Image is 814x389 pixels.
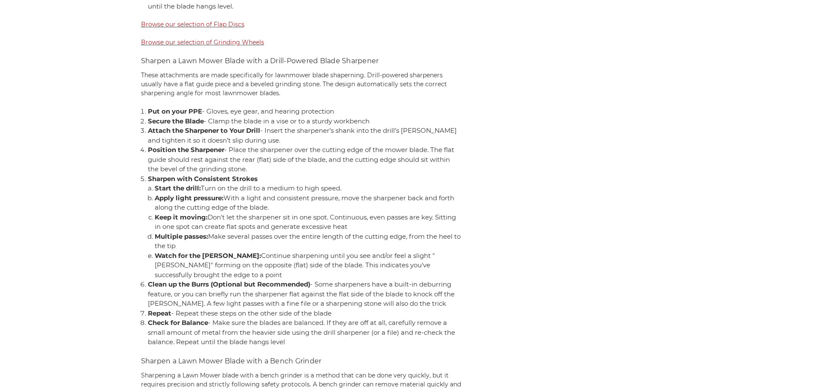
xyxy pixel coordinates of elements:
span: Make several passes over the entire length of the cutting edge, from the heel to the tip [155,232,461,250]
b: Position the Sharpener [148,146,224,154]
b: Watch for the [PERSON_NAME]: [155,252,261,260]
b: Check for Balance [148,319,208,327]
span: Sharpen a Lawn Mower Blade with a Bench Grinder [141,357,322,365]
span: - Make sure the blades are balanced. If they are off at all, carefully remove a small amount of m... [148,319,455,346]
span: These attachments are made specifically for lawnmower blade shaperning. Drill-powered sharpeners ... [141,71,447,97]
b: Secure the Blade [148,117,204,125]
a: Browse our selection of Flap Discs [141,20,244,28]
span: With a light and consistent pressure, move the sharpener back and forth along the cutting edge of... [155,194,454,212]
span: Continue sharpening until you see and/or feel a slight "[PERSON_NAME]" forming on the opposite (f... [155,252,435,279]
b: Start the drill: [155,184,201,192]
b: Repeat [148,309,171,317]
span: - Gloves, eye gear, and hearing protection [202,107,334,115]
b: Clean up the Burrs (Optional but Recommended) [148,280,310,288]
b: Keep it moving: [155,213,208,221]
span: Turn on the drill to a medium to high speed. [201,184,341,192]
span: - Insert the sharpener’s shank into the drill’s [PERSON_NAME] and tighten it so it doesn’t slip d... [148,126,457,144]
b: Attach the Sharpener to Your Drill [148,126,260,135]
span: - Place the sharpener over the cutting edge of the mower blade. The flat guide should rest agains... [148,146,454,173]
b: Put on your PPE [148,107,202,115]
span: - Clamp the blade in a vise or to a sturdy workbench [204,117,370,125]
b: Sharpen with Consistent Strokes [148,175,258,183]
b: Apply light pressure: [155,194,223,202]
span: Don't let the sharpener sit in one spot. Continuous, even passes are key. Sitting in one spot can... [155,213,456,231]
span: - Some sharpeners have a built-in deburring feature, or you can briefly run the sharpener flat ag... [148,280,455,307]
span: - Repeat these steps on the other side of the blade [171,309,332,317]
a: Browse our selection of Grinding Wheels [141,38,264,46]
span: Sharpen a Lawn Mower Blade with a Drill-Powered Blade Sharpener [141,57,379,65]
b: Multiple passes: [155,232,208,240]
